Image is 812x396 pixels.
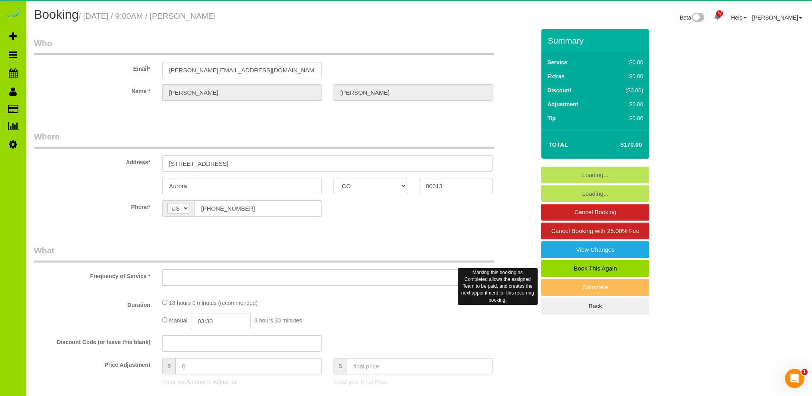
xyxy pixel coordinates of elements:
[801,369,808,375] span: 1
[716,10,723,17] span: 47
[541,241,649,258] a: View Changes
[547,58,567,66] label: Service
[547,72,564,80] label: Extras
[28,84,156,95] label: Name *
[162,178,321,194] input: City*
[752,14,802,21] a: [PERSON_NAME]
[334,378,492,386] p: Enter your Final Price
[5,8,21,19] img: Automaid Logo
[169,300,258,306] span: 18 hours 0 minutes (recommended)
[28,358,156,369] label: Price Adjustment
[541,298,649,314] a: Back
[162,84,321,101] input: First Name*
[458,268,538,305] div: Marking this booking as Completed allows the assigned Team to be paid, and creates the next appoi...
[691,13,704,23] img: New interface
[34,131,494,149] legend: Where
[334,84,492,101] input: Last Name*
[347,358,493,374] input: final price
[548,36,645,45] h3: Summary
[254,317,302,324] span: 3 hours 30 minutes
[28,62,156,73] label: Email*
[547,114,556,122] label: Tip
[609,72,643,80] div: $0.00
[547,86,571,94] label: Discount
[551,227,639,234] span: Cancel Booking with 25.00% Fee
[548,141,568,148] strong: Total
[194,200,321,217] input: Phone*
[710,8,725,26] a: 47
[169,317,187,324] span: Manual
[541,223,649,239] a: Cancel Booking with 25.00% Fee
[28,155,156,166] label: Address*
[547,100,578,108] label: Adjustment
[34,8,79,22] span: Booking
[334,358,347,374] span: $
[34,37,494,55] legend: Who
[419,178,492,194] input: Zip Code*
[609,58,643,66] div: $0.00
[162,62,321,78] input: Email*
[28,269,156,280] label: Frequency of Service *
[731,14,746,21] a: Help
[162,358,175,374] span: $
[162,378,321,386] p: Enter the Amount to Adjust, or
[28,200,156,211] label: Phone*
[785,369,804,388] iframe: Intercom live chat
[28,298,156,309] label: Duration
[609,86,643,94] div: ($0.00)
[609,100,643,108] div: $0.00
[609,114,643,122] div: $0.00
[541,260,649,277] a: Book This Again
[596,141,642,148] h4: $170.00
[541,204,649,221] a: Cancel Booking
[680,14,705,21] a: Beta
[28,335,156,346] label: Discount Code (or leave this blank)
[79,12,216,20] small: / [DATE] / 9:00AM / [PERSON_NAME]
[34,245,494,263] legend: What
